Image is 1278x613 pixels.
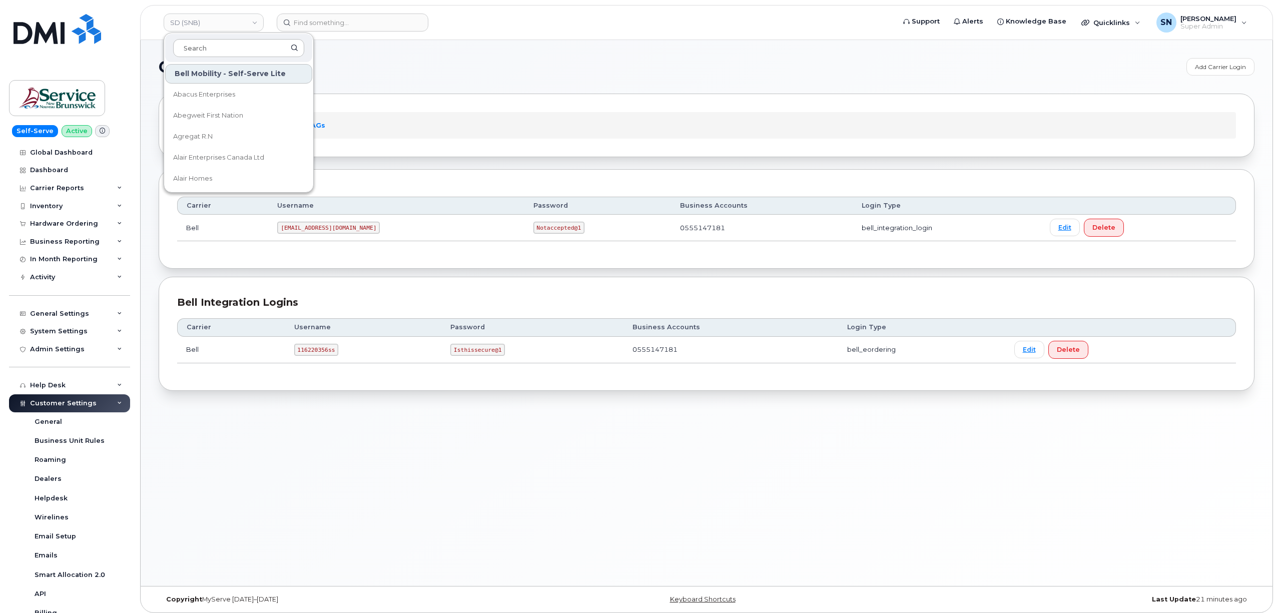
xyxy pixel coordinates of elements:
code: Isthissecure@1 [450,344,505,356]
th: Username [285,318,442,336]
button: Delete [1084,219,1124,237]
span: Carrier Logins [159,60,275,75]
td: Bell [177,215,268,241]
span: Alair Enterprises Canada Ltd [173,153,264,163]
td: 0555147181 [623,337,838,363]
div: MyServe [DATE]–[DATE] [159,595,524,603]
a: Edit [1050,219,1080,236]
a: Abacus Enterprises [165,85,312,105]
span: Delete [1092,223,1115,232]
th: Username [268,197,524,215]
th: Login Type [853,197,1041,215]
span: Agregat R.N [173,132,213,142]
th: Login Type [838,318,1005,336]
strong: Copyright [166,595,202,603]
code: 116220356ss [294,344,339,356]
span: Alair Homes [173,174,212,184]
a: Abegweit First Nation [165,106,312,126]
th: Business Accounts [623,318,838,336]
td: Bell [177,337,285,363]
code: [EMAIL_ADDRESS][DOMAIN_NAME] [277,222,380,234]
div: Bell Mobility - Self-Serve Lite [165,64,312,84]
td: bell_eordering [838,337,1005,363]
strong: Last Update [1152,595,1196,603]
a: Keyboard Shortcuts [670,595,736,603]
div: Bell Integration Logins [177,295,1236,310]
a: Edit [1014,341,1044,358]
span: Abegweit First Nation [173,111,243,121]
td: bell_integration_login [853,215,1041,241]
button: Delete [1048,341,1088,359]
a: Alair Homes [165,169,312,189]
th: Carrier [177,318,285,336]
a: Add Carrier Login [1186,58,1254,76]
input: Search [173,39,304,57]
code: Notaccepted@1 [533,222,584,234]
a: Agregat R.N [165,127,312,147]
span: Delete [1057,345,1080,354]
th: Password [524,197,671,215]
a: Alair Enterprises Canada Ltd [165,148,312,168]
td: 0555147181 [671,215,853,241]
span: Abacus Enterprises [173,90,235,100]
div: 21 minutes ago [889,595,1254,603]
th: Password [441,318,623,336]
th: Business Accounts [671,197,853,215]
th: Carrier [177,197,268,215]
